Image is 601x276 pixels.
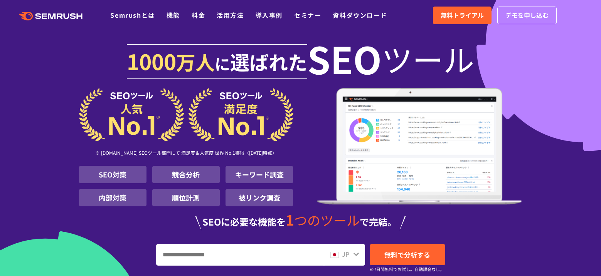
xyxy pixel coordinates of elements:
input: URL、キーワードを入力してください [157,244,323,265]
span: ツール [382,43,474,74]
li: SEO対策 [79,166,146,183]
li: 順位計測 [152,189,220,206]
li: 内部対策 [79,189,146,206]
span: つのツール [294,211,360,229]
span: 無料トライアル [441,10,484,20]
span: 万人 [176,48,215,75]
li: 競合分析 [152,166,220,183]
li: キーワード調査 [226,166,293,183]
a: 活用方法 [217,10,244,20]
li: 被リンク調査 [226,189,293,206]
small: ※7日間無料でお試し。自動課金なし。 [370,266,444,273]
a: 料金 [192,10,205,20]
a: Semrushとは [110,10,155,20]
span: 1000 [127,45,176,76]
a: 無料トライアル [433,7,492,24]
span: で完結。 [360,215,397,228]
span: 1 [286,209,294,230]
a: 資料ダウンロード [333,10,387,20]
span: 無料で分析する [384,250,430,259]
span: デモを申し込む [505,10,549,20]
span: JP [342,249,349,259]
a: セミナー [294,10,321,20]
a: 無料で分析する [370,244,445,265]
div: ※ [DOMAIN_NAME] SEOツール部門にて 満足度＆人気度 世界 No.1獲得（[DATE]時点） [79,141,293,166]
span: SEO [307,43,382,74]
div: SEOに必要な機能を [79,212,522,230]
span: 選ばれた [230,48,307,75]
a: 導入事例 [256,10,283,20]
span: に [215,52,230,75]
a: デモを申し込む [497,7,557,24]
a: 機能 [167,10,180,20]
